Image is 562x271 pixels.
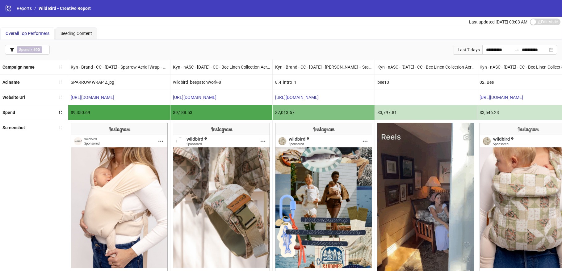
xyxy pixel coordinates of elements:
[34,5,36,12] li: /
[2,65,35,70] b: Campaign name
[58,110,63,115] span: sort-descending
[375,60,477,74] div: Kyn - nASC - [DATE] - CC - Bee Linen Collection Aerial Carrier
[2,95,25,100] b: Website Url
[2,110,15,115] b: Spend
[6,31,49,36] span: Overall Top Performers
[173,95,216,100] a: [URL][DOMAIN_NAME]
[170,105,272,120] div: $9,188.53
[68,75,170,90] div: SPARROW WRAP 2.jpg
[273,75,375,90] div: 8.4_intro_1
[61,31,92,36] span: Seeding Content
[68,60,170,74] div: Kyn - Brand - CC - [DATE] - Sparrow Aerial Wrap - PDP
[170,60,272,74] div: Kyn - nASC - [DATE] - CC - Bee Linen Collection Aerial Carrier
[19,48,30,52] b: Spend
[15,5,33,12] a: Reports
[17,46,42,53] span: >
[514,47,519,52] span: swap-right
[469,19,527,24] span: Last updated [DATE] 03:03 AM
[58,95,63,100] span: sort-ascending
[514,47,519,52] span: to
[71,95,114,100] a: [URL][DOMAIN_NAME]
[273,105,375,120] div: $7,013.57
[454,45,482,55] div: Last 7 days
[5,45,50,55] button: Spend > 500
[170,75,272,90] div: wildbird_beepatchwork-8
[33,48,40,52] b: 500
[275,95,319,100] a: [URL][DOMAIN_NAME]
[375,75,477,90] div: bee10
[68,105,170,120] div: $9,350.69
[273,60,375,74] div: Kyn - Brand - CC - [DATE] - [PERSON_NAME] + Starry Aerial Carrier
[58,80,63,84] span: sort-ascending
[2,125,25,130] b: Screenshot
[480,95,523,100] a: [URL][DOMAIN_NAME]
[39,6,91,11] span: Wild Bird - Creative Report
[58,65,63,69] span: sort-ascending
[58,125,63,130] span: sort-ascending
[2,80,20,85] b: Ad name
[10,48,14,52] span: filter
[375,105,477,120] div: $3,797.81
